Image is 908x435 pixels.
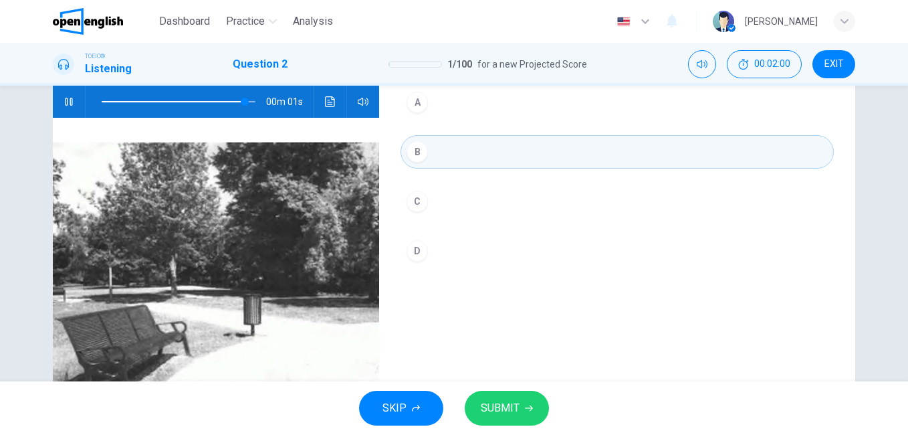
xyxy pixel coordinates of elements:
span: Practice [226,13,265,29]
div: D [407,240,428,262]
button: Click to see the audio transcription [320,86,341,118]
img: en [615,17,632,27]
h1: Listening [85,61,132,77]
span: Dashboard [159,13,210,29]
button: SUBMIT [465,391,549,426]
img: Profile picture [713,11,734,32]
h1: Question 2 [233,56,288,72]
button: 00:02:00 [727,50,802,78]
div: Mute [688,50,716,78]
span: SKIP [382,399,407,418]
button: A [401,86,834,119]
button: Dashboard [154,9,215,33]
span: EXIT [824,59,844,70]
button: Analysis [288,9,338,33]
span: Analysis [293,13,333,29]
div: Hide [727,50,802,78]
img: OpenEnglish logo [53,8,123,35]
button: SKIP [359,391,443,426]
span: 00m 01s [266,86,314,118]
button: D [401,234,834,268]
span: for a new Projected Score [477,56,587,72]
div: C [407,191,428,212]
button: B [401,135,834,169]
span: 1 / 100 [447,56,472,72]
div: [PERSON_NAME] [745,13,818,29]
div: A [407,92,428,113]
button: EXIT [812,50,855,78]
button: Practice [221,9,282,33]
a: OpenEnglish logo [53,8,154,35]
span: TOEIC® [85,52,105,61]
span: SUBMIT [481,399,520,418]
span: 00:02:00 [754,59,790,70]
button: C [401,185,834,218]
div: B [407,141,428,163]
